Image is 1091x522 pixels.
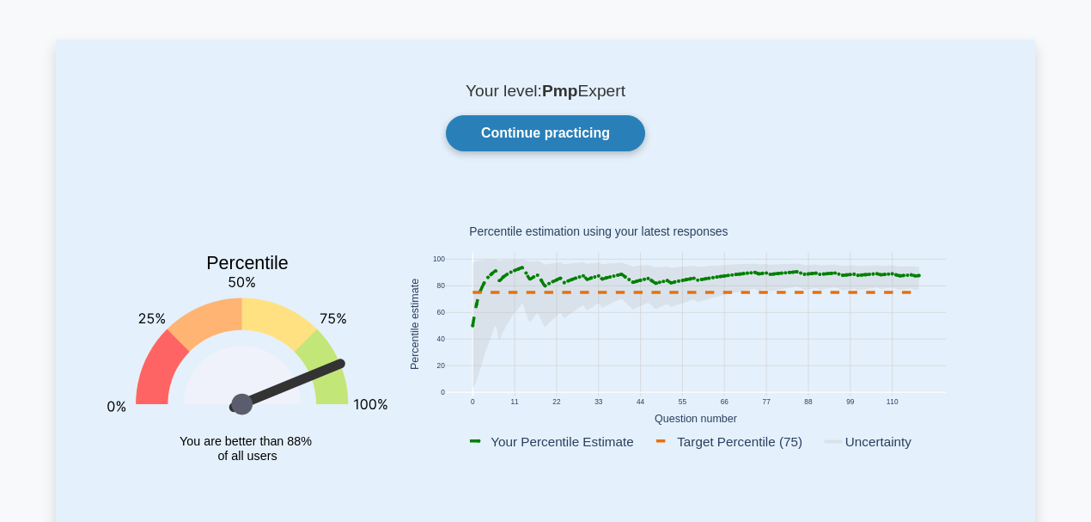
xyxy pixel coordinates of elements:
[437,362,446,371] text: 20
[655,413,737,425] text: Question number
[409,279,421,370] text: Percentile estimate
[679,397,687,406] text: 55
[180,434,312,448] tspan: You are better than 88%
[804,397,813,406] text: 88
[846,397,855,406] text: 99
[721,397,729,406] text: 66
[206,253,289,273] text: Percentile
[441,389,445,397] text: 0
[637,397,645,406] text: 44
[437,282,446,291] text: 80
[446,115,645,151] a: Continue practicing
[437,309,446,317] text: 60
[217,450,277,464] tspan: of all users
[433,255,445,264] text: 100
[887,397,899,406] text: 110
[469,225,728,239] text: Percentile estimation using your latest responses
[471,397,475,406] text: 0
[437,335,446,344] text: 40
[594,397,603,406] text: 33
[510,397,519,406] text: 11
[763,397,771,406] text: 77
[97,81,994,101] p: Your level: Expert
[552,397,561,406] text: 22
[542,82,578,100] b: Pmp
